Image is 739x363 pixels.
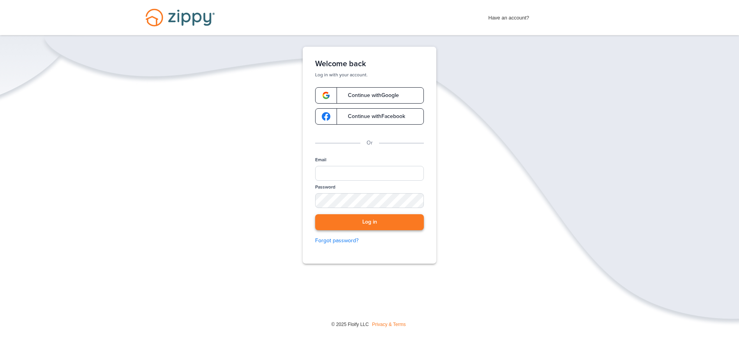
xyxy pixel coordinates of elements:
[489,10,529,22] span: Have an account?
[340,93,399,98] span: Continue with Google
[315,157,326,163] label: Email
[331,322,369,327] span: © 2025 Floify LLC
[315,166,424,181] input: Email
[315,193,424,208] input: Password
[315,236,424,245] a: Forgot password?
[315,108,424,125] a: google-logoContinue withFacebook
[372,322,406,327] a: Privacy & Terms
[315,87,424,104] a: google-logoContinue withGoogle
[315,184,335,190] label: Password
[340,114,405,119] span: Continue with Facebook
[315,72,424,78] p: Log in with your account.
[315,214,424,230] button: Log in
[315,59,424,69] h1: Welcome back
[367,139,373,147] p: Or
[322,112,330,121] img: google-logo
[322,91,330,100] img: google-logo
